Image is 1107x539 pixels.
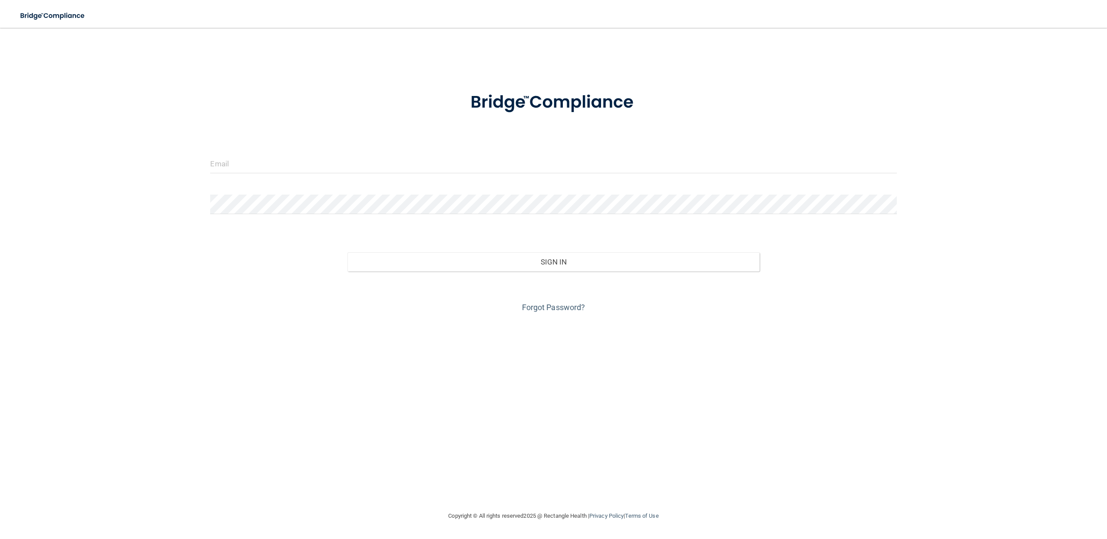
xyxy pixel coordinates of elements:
[453,80,655,125] img: bridge_compliance_login_screen.278c3ca4.svg
[589,513,624,519] a: Privacy Policy
[347,252,759,271] button: Sign In
[625,513,658,519] a: Terms of Use
[13,7,93,25] img: bridge_compliance_login_screen.278c3ca4.svg
[522,303,585,312] a: Forgot Password?
[395,502,712,530] div: Copyright © All rights reserved 2025 @ Rectangle Health | |
[210,154,896,173] input: Email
